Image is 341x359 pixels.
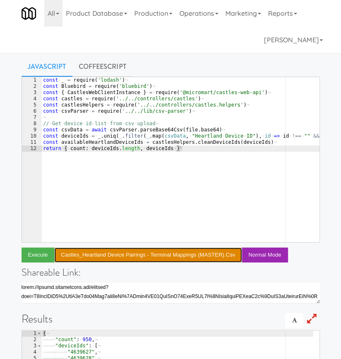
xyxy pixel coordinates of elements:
[22,83,42,90] div: 2
[22,267,320,278] h4: Shareable Link:
[22,121,42,127] div: 8
[22,127,42,133] div: 9
[22,330,42,337] div: 1
[22,247,55,262] button: Execute
[54,247,242,262] button: Castles_Heartland Device Pairings - Terminal Mappings (MASTER).csv
[22,6,36,21] img: Micromart
[22,77,42,83] div: 1
[261,27,326,53] a: [PERSON_NAME]
[22,283,320,303] textarea: [URL][DOMAIN_NAME]
[22,133,42,139] div: 10
[22,313,320,325] h1: Results
[22,56,73,77] a: Javascript
[22,146,42,152] div: 12
[22,349,42,355] div: 4
[22,139,42,146] div: 11
[22,114,42,121] div: 7
[22,337,42,343] div: 2
[242,247,288,262] button: Normal Mode
[22,343,42,349] div: 3
[73,56,133,77] a: CoffeeScript
[22,90,42,96] div: 3
[22,96,42,102] div: 4
[22,108,42,114] div: 6
[22,102,42,108] div: 5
